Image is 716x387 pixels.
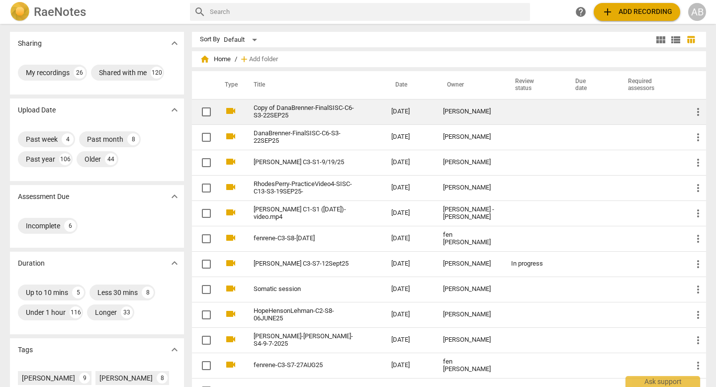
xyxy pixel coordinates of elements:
[254,159,356,166] a: [PERSON_NAME] C3-S1-9/19/25
[383,302,435,327] td: [DATE]
[127,133,139,145] div: 8
[692,182,704,194] span: more_vert
[169,257,180,269] span: expand_more
[225,206,237,218] span: videocam
[692,284,704,295] span: more_vert
[18,192,69,202] p: Assessment Due
[249,56,278,63] span: Add folder
[254,362,356,369] a: fenrene-C3-S7-27AUG25
[254,307,356,322] a: HopeHensonLehman-C2-S8-06JUNE25
[225,181,237,193] span: videocam
[563,71,616,99] th: Due date
[503,71,563,99] th: Review status
[692,360,704,372] span: more_vert
[254,104,356,119] a: Copy of DanaBrenner-FinalSISC-C6-S3-22SEP25
[443,231,495,246] div: fen [PERSON_NAME]
[575,6,587,18] span: help
[626,376,700,387] div: Ask support
[22,373,75,383] div: [PERSON_NAME]
[383,124,435,150] td: [DATE]
[692,258,704,270] span: more_vert
[224,32,261,48] div: Default
[692,233,704,245] span: more_vert
[225,257,237,269] span: videocam
[225,105,237,117] span: videocam
[70,306,82,318] div: 116
[169,104,180,116] span: expand_more
[225,333,237,345] span: videocam
[383,99,435,124] td: [DATE]
[10,2,182,22] a: LogoRaeNotes
[225,283,237,294] span: videocam
[34,5,86,19] h2: RaeNotes
[254,130,356,145] a: DanaBrenner-FinalSISC-C6-S3-22SEP25
[242,71,383,99] th: Title
[167,102,182,117] button: Show more
[443,159,495,166] div: [PERSON_NAME]
[383,71,435,99] th: Date
[443,311,495,318] div: [PERSON_NAME]
[383,353,435,378] td: [DATE]
[254,260,356,268] a: [PERSON_NAME] C3-S7-12Sept25
[692,207,704,219] span: more_vert
[167,189,182,204] button: Show more
[443,260,495,268] div: [PERSON_NAME]
[688,3,706,21] button: AB
[167,36,182,51] button: Show more
[72,287,84,298] div: 5
[95,307,117,317] div: Longer
[435,71,503,99] th: Owner
[26,68,70,78] div: My recordings
[383,200,435,226] td: [DATE]
[105,153,117,165] div: 44
[200,54,231,64] span: Home
[142,287,154,298] div: 8
[443,184,495,192] div: [PERSON_NAME]
[443,108,495,115] div: [PERSON_NAME]
[18,345,33,355] p: Tags
[225,130,237,142] span: videocam
[210,4,526,20] input: Search
[26,134,58,144] div: Past week
[383,277,435,302] td: [DATE]
[443,358,495,373] div: fen [PERSON_NAME]
[616,71,684,99] th: Required assessors
[443,336,495,344] div: [PERSON_NAME]
[97,288,138,297] div: Less 30 mins
[692,334,704,346] span: more_vert
[194,6,206,18] span: search
[62,133,74,145] div: 4
[26,154,55,164] div: Past year
[167,342,182,357] button: Show more
[79,373,90,384] div: 9
[26,307,66,317] div: Under 1 hour
[225,359,237,371] span: videocam
[668,32,683,47] button: List view
[692,106,704,118] span: more_vert
[692,131,704,143] span: more_vert
[225,156,237,168] span: videocam
[692,309,704,321] span: more_vert
[383,175,435,200] td: [DATE]
[26,288,68,297] div: Up to 10 mins
[64,220,76,232] div: 6
[254,286,356,293] a: Somatic session
[169,191,180,202] span: expand_more
[235,56,237,63] span: /
[655,34,667,46] span: view_module
[254,181,356,195] a: RhodesPerry-PracticeVideo4-SISC-C13-S3-19SEP25-
[225,232,237,244] span: videocam
[59,153,71,165] div: 106
[239,54,249,64] span: add
[26,221,60,231] div: Incomplete
[670,34,682,46] span: view_list
[254,333,356,348] a: [PERSON_NAME]-[PERSON_NAME]-S4-9-7-2025
[200,36,220,43] div: Sort By
[10,2,30,22] img: Logo
[254,235,356,242] a: fenrene-C3-S8-[DATE]
[383,226,435,251] td: [DATE]
[99,68,147,78] div: Shared with me
[443,206,495,221] div: [PERSON_NAME] - [PERSON_NAME]
[18,105,56,115] p: Upload Date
